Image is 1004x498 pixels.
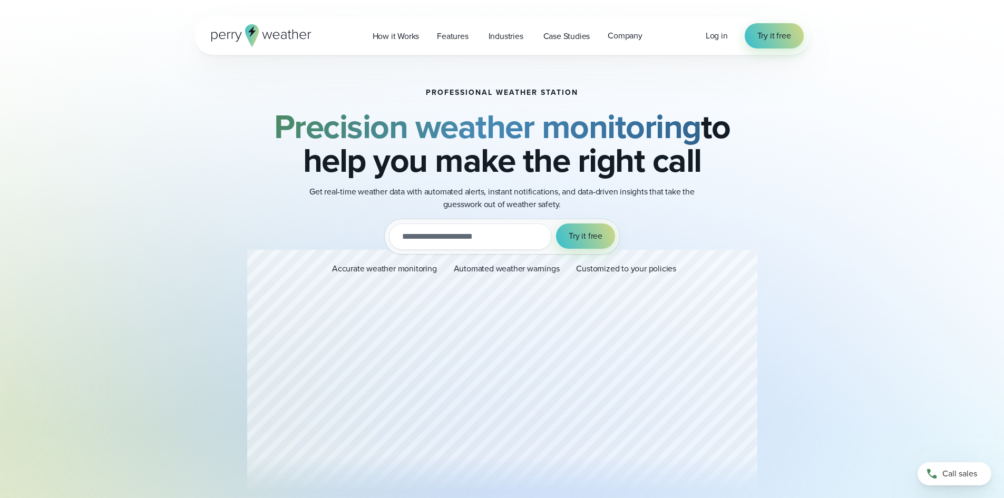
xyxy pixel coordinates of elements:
span: Try it free [757,30,791,42]
strong: Precision weather monitoring [274,102,701,151]
p: Get real-time weather data with automated alerts, instant notifications, and data-driven insights... [291,185,713,211]
a: Call sales [918,462,991,485]
p: Accurate weather monitoring [332,262,437,275]
a: How it Works [364,25,428,47]
a: Case Studies [534,25,599,47]
span: Case Studies [543,30,590,43]
p: Customized to your policies [576,262,676,275]
h2: to help you make the right call [247,110,757,177]
span: Industries [489,30,523,43]
h1: Professional Weather Station [426,89,578,97]
span: Try it free [569,230,602,242]
span: Call sales [942,467,977,480]
a: Try it free [745,23,804,48]
span: How it Works [373,30,420,43]
a: Log in [706,30,728,42]
p: Automated weather warnings [454,262,560,275]
button: Try it free [556,223,615,249]
span: Features [437,30,468,43]
span: Company [608,30,642,42]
